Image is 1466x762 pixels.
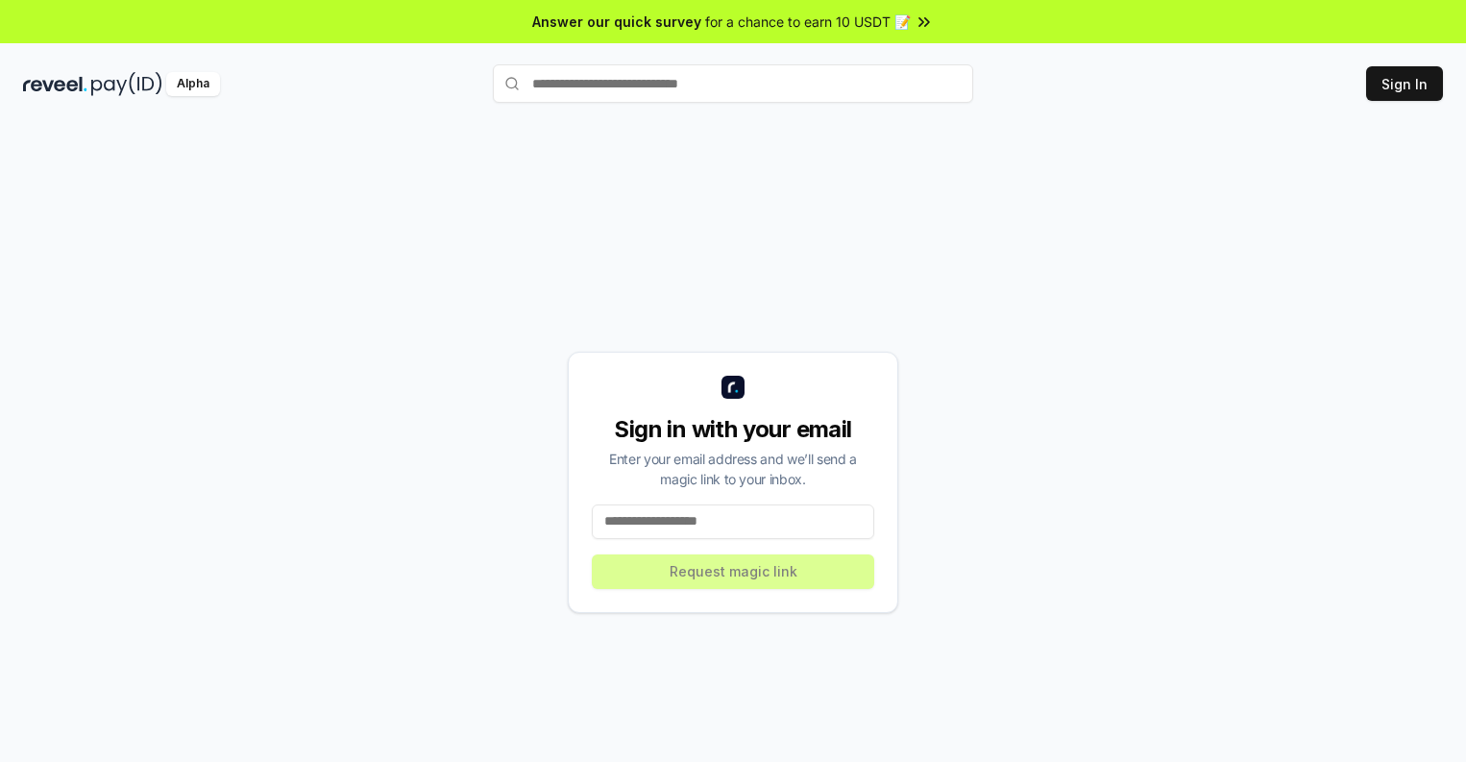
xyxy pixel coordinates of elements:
[166,72,220,96] div: Alpha
[23,72,87,96] img: reveel_dark
[532,12,701,32] span: Answer our quick survey
[592,414,874,445] div: Sign in with your email
[721,376,745,399] img: logo_small
[1366,66,1443,101] button: Sign In
[705,12,911,32] span: for a chance to earn 10 USDT 📝
[91,72,162,96] img: pay_id
[592,449,874,489] div: Enter your email address and we’ll send a magic link to your inbox.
